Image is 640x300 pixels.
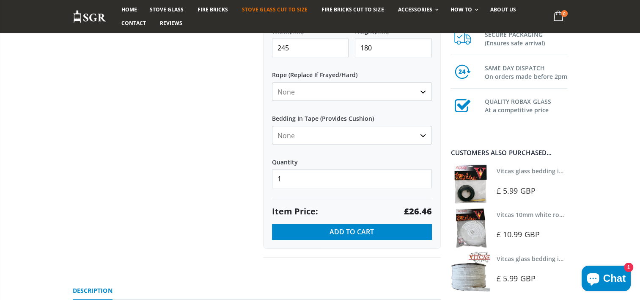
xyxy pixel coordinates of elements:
[198,6,228,13] span: Fire Bricks
[121,6,137,13] span: Home
[391,3,442,17] a: Accessories
[450,252,490,292] img: Vitcas stove glass bedding in tape
[191,3,234,17] a: Fire Bricks
[73,10,107,24] img: Stove Glass Replacement
[272,224,432,240] button: Add to Cart
[404,206,432,217] strong: £26.46
[484,29,567,47] h3: SECURE PACKAGING (Ensures safe arrival)
[450,208,490,247] img: Vitcas white rope, glue and gloves kit 10mm
[242,6,308,13] span: Stove Glass Cut To Size
[497,229,540,239] span: £ 10.99 GBP
[490,6,516,13] span: About us
[272,151,432,166] label: Quantity
[315,3,390,17] a: Fire Bricks Cut To Size
[330,227,374,236] span: Add to Cart
[115,3,143,17] a: Home
[150,6,184,13] span: Stove Glass
[321,6,384,13] span: Fire Bricks Cut To Size
[143,3,190,17] a: Stove Glass
[160,19,182,27] span: Reviews
[444,3,483,17] a: How To
[450,150,567,156] div: Customers also purchased...
[579,266,633,293] inbox-online-store-chat: Shopify online store chat
[398,6,432,13] span: Accessories
[272,206,318,217] span: Item Price:
[450,6,472,13] span: How To
[561,10,568,17] span: 0
[73,283,113,300] a: Description
[484,62,567,81] h3: SAME DAY DISPATCH On orders made before 2pm
[497,273,536,283] span: £ 5.99 GBP
[450,164,490,204] img: Vitcas stove glass bedding in tape
[236,3,314,17] a: Stove Glass Cut To Size
[115,17,152,30] a: Contact
[154,17,189,30] a: Reviews
[550,8,567,25] a: 0
[272,107,432,122] label: Bedding In Tape (Provides Cushion)
[484,3,522,17] a: About us
[121,19,146,27] span: Contact
[272,64,432,79] label: Rope (Replace If Frayed/Hard)
[484,96,567,114] h3: QUALITY ROBAX GLASS At a competitive price
[497,186,536,196] span: £ 5.99 GBP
